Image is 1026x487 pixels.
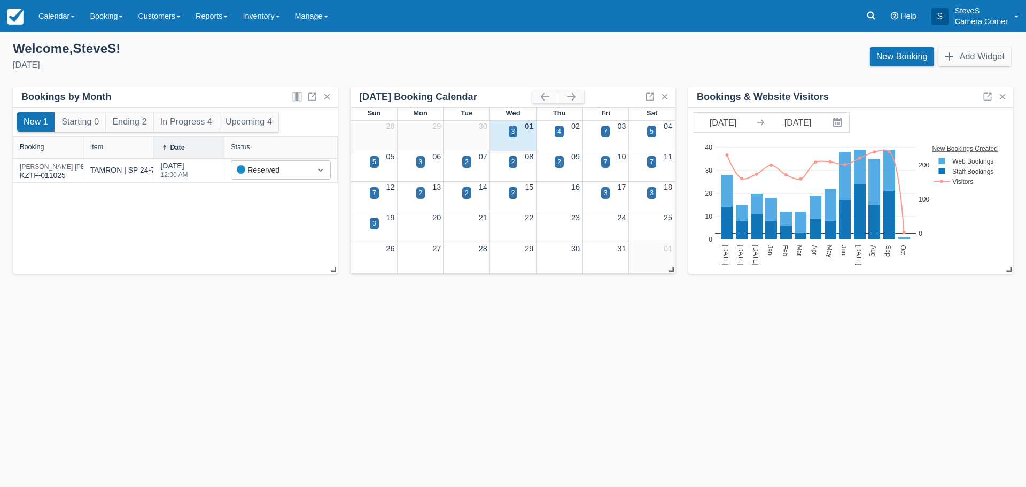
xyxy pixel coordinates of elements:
[617,213,626,222] a: 24
[359,91,532,103] div: [DATE] Booking Calendar
[386,244,395,253] a: 26
[891,12,898,20] i: Help
[664,183,672,191] a: 18
[601,109,610,117] span: Fri
[432,244,441,253] a: 27
[511,157,515,167] div: 2
[386,213,395,222] a: 19
[20,168,128,173] a: [PERSON_NAME] [PERSON_NAME]KZTF-011025
[571,183,580,191] a: 16
[571,244,580,253] a: 30
[511,127,515,136] div: 3
[557,127,561,136] div: 4
[386,152,395,161] a: 05
[479,213,487,222] a: 21
[479,183,487,191] a: 14
[525,183,533,191] a: 15
[372,188,376,198] div: 7
[160,172,188,178] div: 12:00 AM
[386,122,395,130] a: 28
[525,244,533,253] a: 29
[432,183,441,191] a: 13
[7,9,24,25] img: checkfront-main-nav-mini-logo.png
[664,122,672,130] a: 04
[571,122,580,130] a: 02
[17,112,55,132] button: New 1
[461,109,472,117] span: Tue
[647,109,657,117] span: Sat
[13,59,504,72] div: [DATE]
[697,91,829,103] div: Bookings & Website Visitors
[386,183,395,191] a: 12
[525,122,533,130] a: 01
[90,165,267,176] div: TAMRON | SP 24-70mm F/2.8 Di VC USD G2 Canon
[368,109,380,117] span: Sun
[154,112,219,132] button: In Progress 4
[604,127,608,136] div: 7
[419,157,423,167] div: 3
[650,127,654,136] div: 5
[55,112,105,132] button: Starting 0
[693,113,753,132] input: Start Date
[604,188,608,198] div: 3
[506,109,520,117] span: Wed
[372,157,376,167] div: 5
[870,47,934,66] a: New Booking
[372,219,376,228] div: 3
[650,157,654,167] div: 7
[20,164,128,170] div: [PERSON_NAME] [PERSON_NAME]
[932,144,998,152] text: New Bookings Created
[479,152,487,161] a: 07
[525,213,533,222] a: 22
[160,160,188,184] div: [DATE]
[20,164,128,181] div: KZTF-011025
[604,157,608,167] div: 7
[432,152,441,161] a: 06
[664,152,672,161] a: 11
[938,47,1011,66] button: Add Widget
[20,143,44,151] div: Booking
[419,188,423,198] div: 2
[219,112,278,132] button: Upcoming 4
[511,188,515,198] div: 2
[553,109,566,117] span: Thu
[617,244,626,253] a: 31
[13,41,504,57] div: Welcome , SteveS !
[617,152,626,161] a: 10
[432,213,441,222] a: 20
[479,122,487,130] a: 30
[664,213,672,222] a: 25
[768,113,828,132] input: End Date
[571,152,580,161] a: 09
[315,165,326,175] span: Dropdown icon
[90,143,104,151] div: Item
[931,8,949,25] div: S
[650,188,654,198] div: 3
[237,164,306,176] div: Reserved
[571,213,580,222] a: 23
[479,244,487,253] a: 28
[900,12,916,20] span: Help
[106,112,153,132] button: Ending 2
[828,113,849,132] button: Interact with the calendar and add the check-in date for your trip.
[955,16,1008,27] p: Camera Corner
[525,152,533,161] a: 08
[413,109,428,117] span: Mon
[170,144,184,151] div: Date
[231,143,250,151] div: Status
[617,122,626,130] a: 03
[557,157,561,167] div: 2
[465,157,469,167] div: 2
[955,5,1008,16] p: SteveS
[617,183,626,191] a: 17
[664,244,672,253] a: 01
[432,122,441,130] a: 29
[21,91,112,103] div: Bookings by Month
[465,188,469,198] div: 2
